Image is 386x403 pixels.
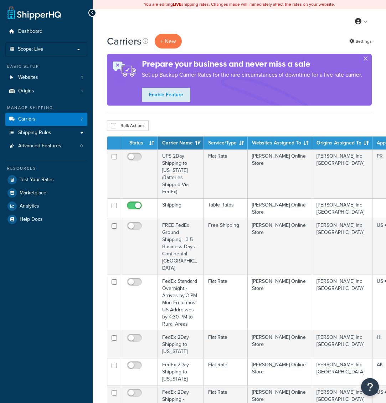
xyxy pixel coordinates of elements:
[5,200,87,213] a: Analytics
[312,198,372,219] td: [PERSON_NAME] Inc [GEOGRAPHIC_DATA]
[158,219,204,275] td: FREE FedEx Ground Shipping - 3-5 Business Days - Continental [GEOGRAPHIC_DATA]
[158,358,204,386] td: FedEx 2Day Shipping to [US_STATE]
[204,149,248,198] td: Flat Rate
[18,75,38,81] span: Websites
[5,187,87,199] a: Marketplace
[81,116,83,122] span: 7
[7,5,61,20] a: ShipperHQ Home
[81,75,83,81] span: 1
[349,36,372,46] a: Settings
[107,120,149,131] button: Bulk Actions
[20,216,43,223] span: Help Docs
[5,213,87,226] a: Help Docs
[5,71,87,84] li: Websites
[312,219,372,275] td: [PERSON_NAME] Inc [GEOGRAPHIC_DATA]
[248,275,312,331] td: [PERSON_NAME] Online Store
[5,85,87,98] a: Origins 1
[5,173,87,186] a: Test Your Rates
[18,143,61,149] span: Advanced Features
[248,137,312,149] th: Websites Assigned To: activate to sort column ascending
[142,70,362,80] p: Set up Backup Carrier Rates for the rare circumstances of downtime for a live rate carrier.
[155,34,182,49] button: + New
[158,137,204,149] th: Carrier Name: activate to sort column ascending
[5,85,87,98] li: Origins
[107,34,141,48] h1: Carriers
[248,358,312,386] td: [PERSON_NAME] Online Store
[312,275,372,331] td: [PERSON_NAME] Inc [GEOGRAPHIC_DATA]
[121,137,158,149] th: Status: activate to sort column ascending
[18,29,42,35] span: Dashboard
[204,358,248,386] td: Flat Rate
[18,46,43,52] span: Scope: Live
[312,137,372,149] th: Origins Assigned To: activate to sort column ascending
[248,331,312,358] td: [PERSON_NAME] Online Store
[20,190,46,196] span: Marketplace
[142,88,190,102] a: Enable Feature
[18,130,51,136] span: Shipping Rules
[312,149,372,198] td: [PERSON_NAME] Inc [GEOGRAPHIC_DATA]
[5,139,87,153] li: Advanced Features
[312,331,372,358] td: [PERSON_NAME] Inc [GEOGRAPHIC_DATA]
[5,113,87,126] li: Carriers
[5,139,87,153] a: Advanced Features 0
[5,165,87,172] div: Resources
[20,203,39,209] span: Analytics
[20,177,54,183] span: Test Your Rates
[173,1,181,7] b: LIVE
[5,126,87,139] a: Shipping Rules
[248,219,312,275] td: [PERSON_NAME] Online Store
[158,149,204,198] td: UPS 2Day Shipping to [US_STATE] (Batteries Shipped Via FedEx)
[107,54,142,84] img: ad-rules-rateshop-fe6ec290ccb7230408bd80ed9643f0289d75e0ffd9eb532fc0e269fcd187b520.png
[248,149,312,198] td: [PERSON_NAME] Online Store
[80,143,83,149] span: 0
[18,116,36,122] span: Carriers
[158,198,204,219] td: Shipping
[5,113,87,126] a: Carriers 7
[248,198,312,219] td: [PERSON_NAME] Online Store
[5,71,87,84] a: Websites 1
[18,88,34,94] span: Origins
[81,88,83,94] span: 1
[312,358,372,386] td: [PERSON_NAME] Inc [GEOGRAPHIC_DATA]
[204,275,248,331] td: Flat Rate
[158,275,204,331] td: FedEx Standard Overnight - Arrives by 3 PM Mon-Fri to most US Addresses by 4:30 PM to Rural Areas
[5,63,87,70] div: Basic Setup
[204,331,248,358] td: Flat Rate
[5,105,87,111] div: Manage Shipping
[5,25,87,38] a: Dashboard
[204,219,248,275] td: Free Shipping
[142,58,362,70] h4: Prepare your business and never miss a sale
[361,378,379,396] button: Open Resource Center
[204,198,248,219] td: Table Rates
[158,331,204,358] td: FedEx 2Day Shipping to [US_STATE]
[204,137,248,149] th: Service/Type: activate to sort column ascending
